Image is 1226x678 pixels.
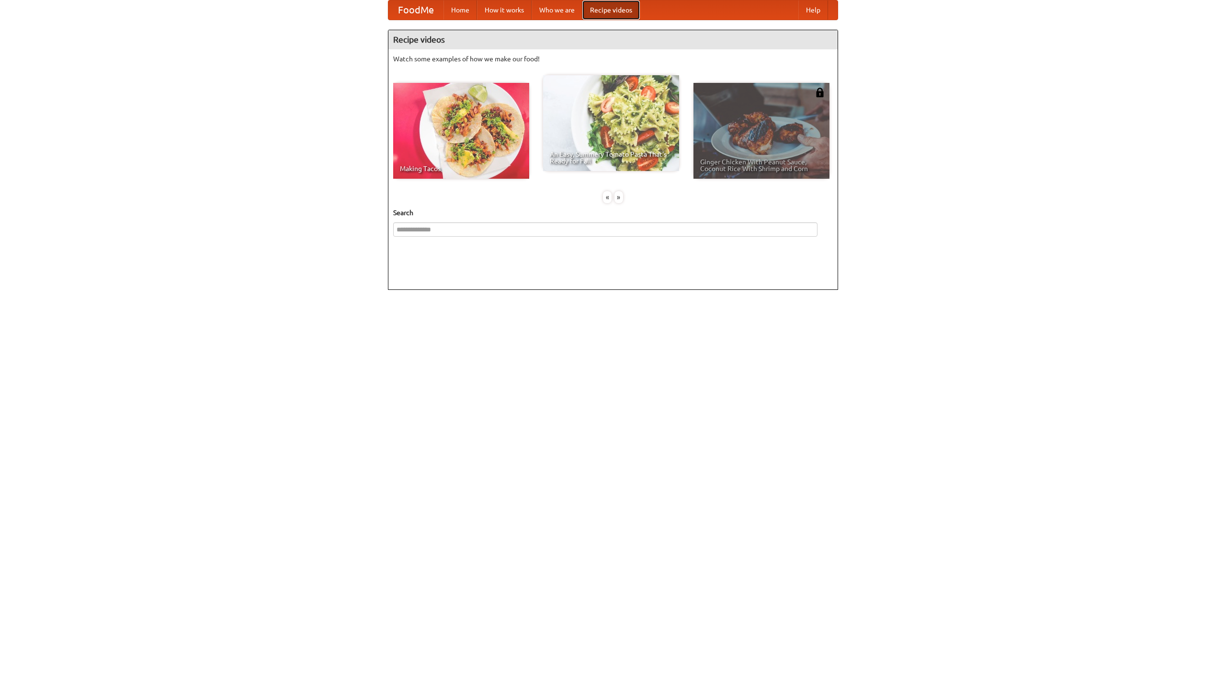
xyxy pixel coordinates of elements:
a: Help [798,0,828,20]
div: « [603,191,612,203]
h5: Search [393,208,833,218]
img: 483408.png [815,88,825,97]
a: How it works [477,0,532,20]
a: FoodMe [388,0,443,20]
a: Making Tacos [393,83,529,179]
span: An Easy, Summery Tomato Pasta That's Ready for Fall [550,151,672,164]
a: An Easy, Summery Tomato Pasta That's Ready for Fall [543,75,679,171]
a: Who we are [532,0,582,20]
h4: Recipe videos [388,30,838,49]
p: Watch some examples of how we make our food! [393,54,833,64]
span: Making Tacos [400,165,522,172]
a: Home [443,0,477,20]
div: » [614,191,623,203]
a: Recipe videos [582,0,640,20]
